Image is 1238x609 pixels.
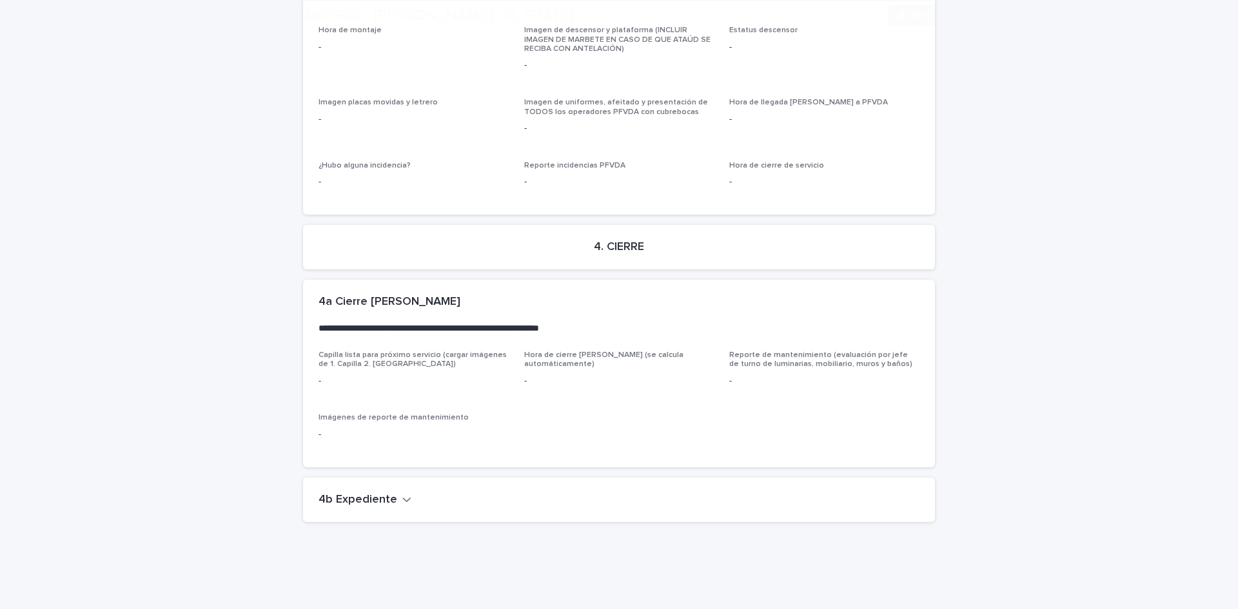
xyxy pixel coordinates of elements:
[910,11,927,20] span: Edit
[319,351,507,368] span: Capilla lista para próximo servicio (cargar imágenes de 1. Capilla 2. [GEOGRAPHIC_DATA])
[319,175,509,189] p: -
[729,41,919,54] p: -
[524,162,625,169] span: Reporte incidencias PFVDA
[888,5,935,26] button: Edit
[319,113,509,126] p: -
[319,428,509,441] p: -
[524,122,714,135] p: -
[594,240,644,255] h2: 4. CIERRE
[319,374,509,388] p: -
[319,41,509,54] p: -
[319,295,460,309] h2: 4a Cierre [PERSON_NAME]
[729,113,919,126] p: -
[729,99,888,106] span: Hora de llegada [PERSON_NAME] a PFVDA
[729,162,824,169] span: Hora de cierre de servicio
[524,99,708,115] span: Imagen de uniformes, afeitado y presentación de TODOS los operadores PFVDA con cubrebocas
[729,175,919,189] p: -
[524,175,714,189] p: -
[729,351,912,368] span: Reporte de mantenimiento (evaluación por jefe de turno de luminarias, mobiliario, muros y baños)
[524,59,714,72] p: -
[729,374,919,388] p: -
[319,493,397,507] h2: 4b Expediente
[319,99,438,106] span: Imagen placas movidas y letrero
[524,374,714,388] p: -
[303,6,573,25] h2: 3616936 - [PERSON_NAME][US_STATE]
[524,26,711,53] span: Imagen de descensor y plataforma (INCLUIR IMAGEN DE MARBETE EN CASO DE QUE ATAÚD SE RECIBA CON AN...
[524,351,683,368] span: Hora de cierre [PERSON_NAME] (se calcula automáticamente)
[319,414,469,421] span: Imágenes de reporte de mantenimiento
[319,493,411,507] button: 4b Expediente
[319,162,411,169] span: ¿Hubo alguna incidencia?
